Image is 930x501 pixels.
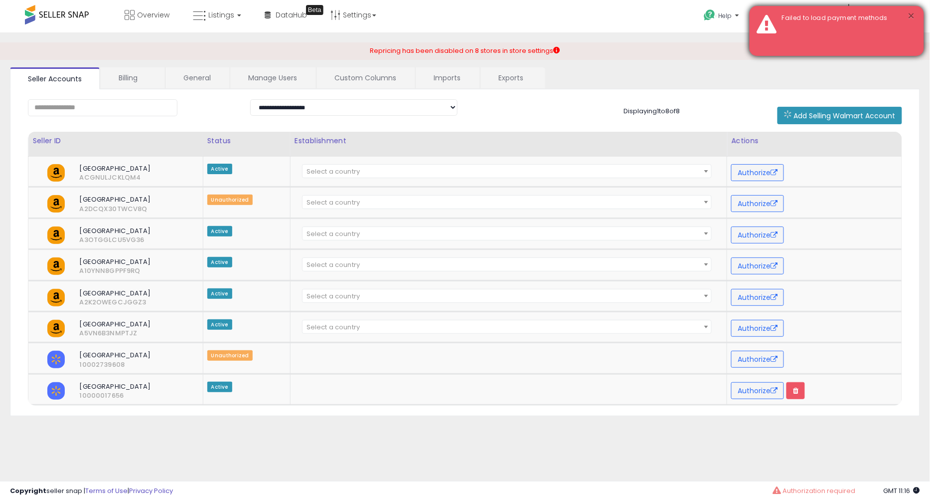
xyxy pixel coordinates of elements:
span: A5VN6B3NMPTJZ [72,329,90,338]
button: Authorize [731,257,784,274]
button: Authorize [731,227,784,244]
div: Actions [731,136,898,146]
a: Custom Columns [316,67,414,88]
img: amazon.png [47,289,65,306]
span: DataHub [276,10,307,20]
span: Select a country [307,260,360,269]
a: General [165,67,229,88]
span: Help [719,11,732,20]
span: [GEOGRAPHIC_DATA] [72,257,180,266]
div: Establishment [295,136,723,146]
span: Select a country [307,229,360,239]
span: [GEOGRAPHIC_DATA] [72,382,180,391]
span: [GEOGRAPHIC_DATA] [72,227,180,236]
img: amazon.png [47,320,65,337]
span: Add Selling Walmart Account [794,111,896,121]
span: Unauthorized [207,195,253,205]
div: Tooltip anchor [306,5,323,15]
img: walmart.png [47,351,65,368]
a: Exports [480,67,544,88]
i: Get Help [704,9,716,21]
span: Displaying 1 to 8 of 8 [623,106,680,116]
span: A3OTGGLCU5VG36 [72,236,90,245]
span: Active [207,164,232,174]
a: Manage Users [230,67,315,88]
span: ACGNULJCKLQM4 [72,173,90,182]
a: Imports [416,67,479,88]
img: amazon.png [47,257,65,275]
span: Active [207,257,232,267]
button: × [908,10,916,22]
span: Select a country [307,198,360,207]
span: A2DCQX30TWCV8Q [72,205,90,214]
button: Authorize [731,289,784,306]
span: [GEOGRAPHIC_DATA] [72,195,180,204]
span: [GEOGRAPHIC_DATA] [72,320,180,329]
div: Status [207,136,286,146]
span: 10002739608 [72,360,90,369]
span: Select a country [307,291,360,301]
img: amazon.png [47,227,65,244]
span: 10000017656 [72,391,90,400]
div: Seller ID [32,136,199,146]
span: Active [207,226,232,237]
span: Active [207,288,232,299]
button: Add Selling Walmart Account [777,107,902,124]
img: amazon.png [47,195,65,213]
img: amazon.png [47,164,65,182]
span: Select a country [307,322,360,332]
a: Billing [101,67,164,88]
button: Authorize [731,351,784,368]
span: Active [207,382,232,392]
div: Failed to load payment methods [775,13,917,23]
button: Authorize [731,195,784,212]
span: [GEOGRAPHIC_DATA] [72,289,180,298]
span: A2K2OWEGCJGGZ3 [72,298,90,307]
button: Authorize [731,164,784,181]
span: A10YNN8GPPF9RQ [72,266,90,275]
a: Help [696,1,749,32]
span: Listings [208,10,234,20]
span: Select a country [307,167,360,176]
button: Authorize [731,320,784,337]
img: walmart.png [47,382,65,400]
span: Active [207,319,232,330]
span: Unauthorized [207,350,253,361]
div: Repricing has been disabled on 8 stores in store settings [370,46,560,56]
span: [GEOGRAPHIC_DATA] [72,351,180,360]
span: Overview [137,10,169,20]
button: Authorize [731,382,784,399]
a: Seller Accounts [10,67,100,89]
span: [GEOGRAPHIC_DATA] [72,164,180,173]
